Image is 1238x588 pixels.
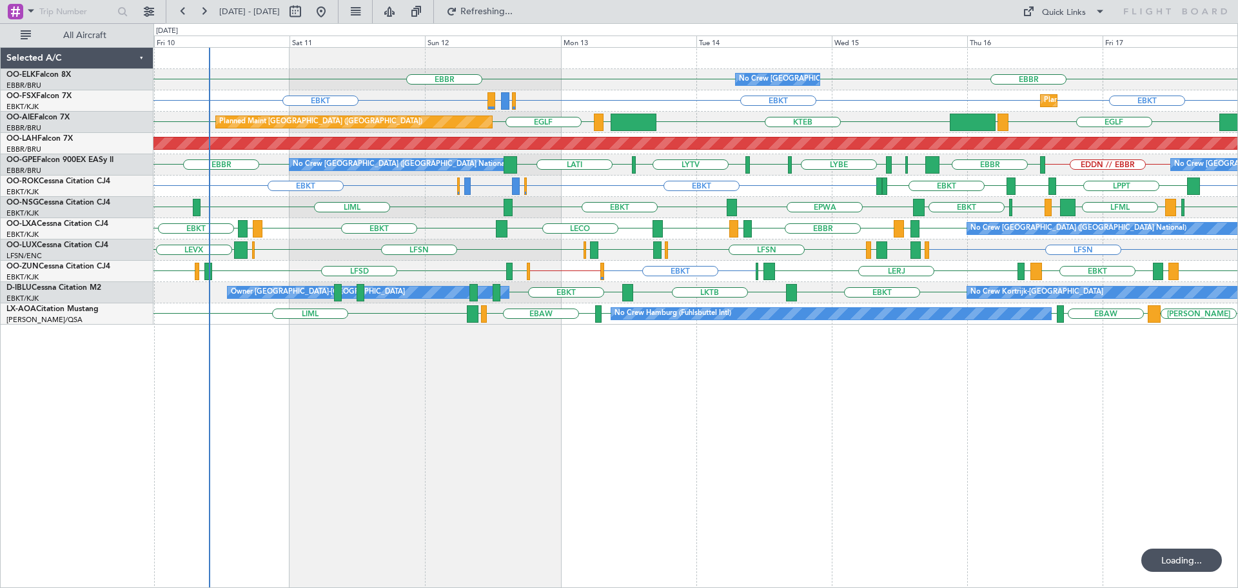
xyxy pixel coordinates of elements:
[6,102,39,112] a: EBKT/KJK
[6,135,37,143] span: OO-LAH
[1044,91,1194,110] div: Planned Maint Kortrijk-[GEOGRAPHIC_DATA]
[6,315,83,325] a: [PERSON_NAME]/QSA
[970,283,1103,302] div: No Crew Kortrijk-[GEOGRAPHIC_DATA]
[6,199,110,207] a: OO-NSGCessna Citation CJ4
[6,272,39,282] a: EBKT/KJK
[156,26,178,37] div: [DATE]
[739,70,955,89] div: No Crew [GEOGRAPHIC_DATA] ([GEOGRAPHIC_DATA] National)
[832,35,967,47] div: Wed 15
[696,35,832,47] div: Tue 14
[6,177,39,185] span: OO-ROK
[154,35,290,47] div: Fri 10
[14,25,140,46] button: All Aircraft
[6,71,35,79] span: OO-ELK
[1016,1,1112,22] button: Quick Links
[6,71,71,79] a: OO-ELKFalcon 8X
[6,156,37,164] span: OO-GPE
[34,31,136,40] span: All Aircraft
[231,283,405,302] div: Owner [GEOGRAPHIC_DATA]-[GEOGRAPHIC_DATA]
[967,35,1103,47] div: Thu 16
[6,166,41,176] a: EBBR/BRU
[6,284,32,292] span: D-IBLU
[219,6,280,17] span: [DATE] - [DATE]
[1141,549,1222,572] div: Loading...
[6,208,39,218] a: EBKT/KJK
[6,241,37,249] span: OO-LUX
[6,284,101,292] a: D-IBLUCessna Citation M2
[6,177,110,185] a: OO-ROKCessna Citation CJ4
[1042,6,1086,19] div: Quick Links
[970,219,1186,238] div: No Crew [GEOGRAPHIC_DATA] ([GEOGRAPHIC_DATA] National)
[460,7,514,16] span: Refreshing...
[425,35,560,47] div: Sun 12
[6,81,41,90] a: EBBR/BRU
[6,251,42,261] a: LFSN/ENC
[293,155,509,174] div: No Crew [GEOGRAPHIC_DATA] ([GEOGRAPHIC_DATA] National)
[6,114,70,121] a: OO-AIEFalcon 7X
[6,92,72,100] a: OO-FSXFalcon 7X
[6,135,73,143] a: OO-LAHFalcon 7X
[6,114,34,121] span: OO-AIE
[1103,35,1238,47] div: Fri 17
[6,199,39,207] span: OO-NSG
[6,123,41,133] a: EBBR/BRU
[6,156,113,164] a: OO-GPEFalcon 900EX EASy II
[6,187,39,197] a: EBKT/KJK
[6,92,36,100] span: OO-FSX
[6,305,36,313] span: LX-AOA
[6,145,41,154] a: EBBR/BRU
[6,220,108,228] a: OO-LXACessna Citation CJ4
[290,35,425,47] div: Sat 11
[6,241,108,249] a: OO-LUXCessna Citation CJ4
[6,263,110,270] a: OO-ZUNCessna Citation CJ4
[39,2,113,21] input: Trip Number
[561,35,696,47] div: Mon 13
[219,112,422,132] div: Planned Maint [GEOGRAPHIC_DATA] ([GEOGRAPHIC_DATA])
[6,220,37,228] span: OO-LXA
[440,1,518,22] button: Refreshing...
[6,305,99,313] a: LX-AOACitation Mustang
[614,304,731,323] div: No Crew Hamburg (Fuhlsbuttel Intl)
[6,263,39,270] span: OO-ZUN
[6,230,39,239] a: EBKT/KJK
[6,294,39,303] a: EBKT/KJK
